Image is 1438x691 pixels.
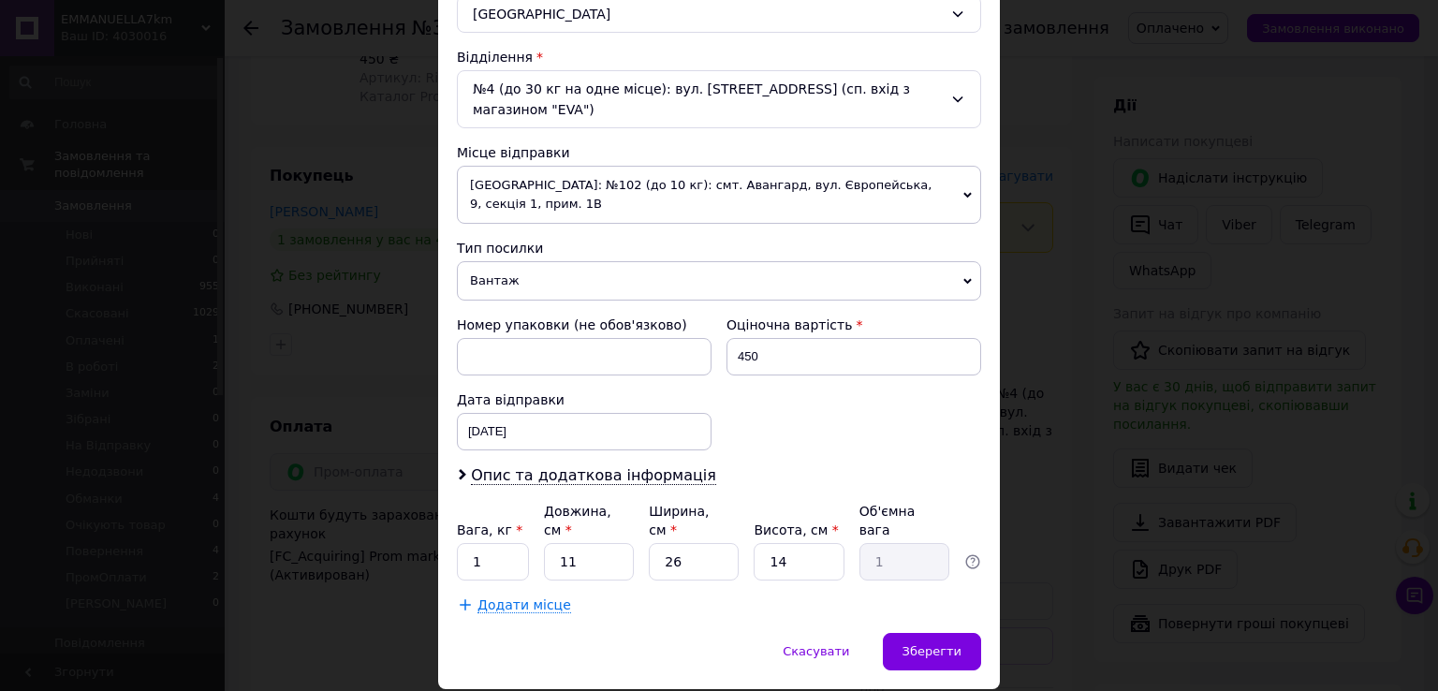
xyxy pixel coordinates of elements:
span: [GEOGRAPHIC_DATA]: №102 (до 10 кг): смт. Авангард, вул. Європейська, 9, секція 1, прим. 1В [457,166,981,224]
label: Висота, см [754,522,838,537]
span: Зберегти [902,644,961,658]
div: Оціночна вартість [726,316,981,334]
div: Номер упаковки (не обов'язково) [457,316,712,334]
span: Тип посилки [457,241,543,256]
label: Ширина, см [649,504,709,537]
div: Відділення [457,48,981,66]
label: Вага, кг [457,522,522,537]
div: №4 (до 30 кг на одне місце): вул. [STREET_ADDRESS] (сп. вхід з магазином "EVA") [457,70,981,128]
span: Опис та додаткова інформація [471,466,716,485]
label: Довжина, см [544,504,611,537]
span: Додати місце [477,597,571,613]
div: Об'ємна вага [859,502,949,539]
span: Скасувати [783,644,849,658]
span: Місце відправки [457,145,570,160]
span: Вантаж [457,261,981,301]
div: Дата відправки [457,390,712,409]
